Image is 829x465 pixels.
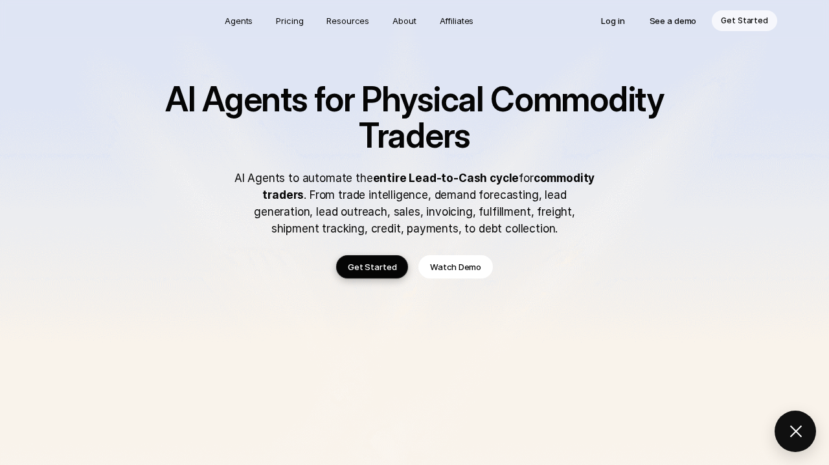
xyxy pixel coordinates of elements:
[430,260,481,273] p: Watch Demo
[592,10,633,31] a: Log in
[130,82,699,154] h1: AI Agents for Physical Commodity Traders
[601,14,624,27] p: Log in
[373,172,519,185] strong: entire Lead-to-Cash cycle
[418,255,493,278] a: Watch Demo
[217,10,260,31] a: Agents
[712,10,777,31] a: Get Started
[276,14,303,27] p: Pricing
[319,10,377,31] a: Resources
[336,255,409,278] a: Get Started
[440,14,474,27] p: Affiliates
[348,260,397,273] p: Get Started
[432,10,482,31] a: Affiliates
[225,14,253,27] p: Agents
[641,10,706,31] a: See a demo
[385,10,424,31] a: About
[326,14,369,27] p: Resources
[268,10,311,31] a: Pricing
[650,14,697,27] p: See a demo
[233,170,596,237] p: AI Agents to automate the for . From trade intelligence, demand forecasting, lead generation, lea...
[721,14,768,27] p: Get Started
[392,14,416,27] p: About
